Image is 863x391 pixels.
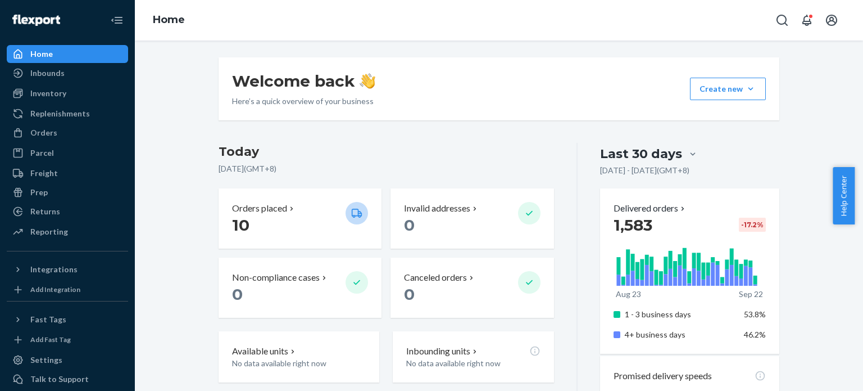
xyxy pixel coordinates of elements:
a: Home [7,45,128,63]
button: Help Center [833,167,855,224]
p: 4+ business days [625,329,735,340]
div: Fast Tags [30,314,66,325]
button: Available unitsNo data available right now [219,331,379,383]
button: Delivered orders [614,202,687,215]
div: Settings [30,354,62,366]
div: Reporting [30,226,68,237]
button: Orders placed 10 [219,188,381,249]
a: Returns [7,203,128,221]
p: [DATE] - [DATE] ( GMT+8 ) [600,165,689,176]
p: Orders placed [232,202,287,215]
a: Reporting [7,223,128,241]
button: Open Search Box [771,9,793,32]
a: Talk to Support [7,370,128,388]
button: Integrations [7,260,128,278]
a: Replenishments [7,105,128,123]
span: 0 [404,215,415,235]
p: Promised delivery speeds [614,370,712,383]
div: Replenishments [30,108,90,119]
ol: breadcrumbs [144,4,194,37]
span: 0 [232,285,243,304]
p: Sep 22 [739,289,763,300]
div: Add Fast Tag [30,335,71,344]
p: 1 - 3 business days [625,309,735,320]
button: Fast Tags [7,311,128,329]
h1: Welcome back [232,71,375,91]
p: Available units [232,345,288,358]
div: Home [30,48,53,60]
div: Last 30 days [600,145,682,163]
div: Prep [30,187,48,198]
button: Non-compliance cases 0 [219,258,381,318]
p: [DATE] ( GMT+8 ) [219,163,554,174]
div: Talk to Support [30,374,89,385]
img: hand-wave emoji [360,73,375,89]
span: 53.8% [744,309,766,319]
button: Open account menu [820,9,843,32]
span: 46.2% [744,330,766,339]
div: Add Integration [30,285,80,294]
p: Inbounding units [406,345,470,358]
a: Settings [7,351,128,369]
div: -17.2 % [739,218,766,232]
p: Aug 23 [616,289,641,300]
p: Canceled orders [404,271,467,284]
a: Inbounds [7,64,128,82]
a: Add Fast Tag [7,333,128,347]
div: Freight [30,168,58,179]
span: 10 [232,215,249,235]
p: No data available right now [232,358,366,369]
p: No data available right now [406,358,540,369]
span: 1,583 [614,215,652,235]
div: Inbounds [30,68,65,79]
a: Orders [7,124,128,142]
a: Add Integration [7,283,128,296]
h3: Today [219,143,554,161]
div: Integrations [30,264,78,275]
p: Non-compliance cases [232,271,320,284]
p: Invalid addresses [404,202,470,215]
div: Inventory [30,88,66,99]
div: Orders [30,127,57,138]
a: Home [153,14,185,26]
p: Here’s a quick overview of your business [232,96,375,107]
button: Invalid addresses 0 [390,188,553,249]
img: Flexport logo [12,15,60,26]
a: Parcel [7,144,128,162]
a: Prep [7,183,128,201]
button: Canceled orders 0 [390,258,553,318]
div: Parcel [30,147,54,159]
button: Open notifications [796,9,818,32]
button: Create new [690,78,766,100]
a: Inventory [7,84,128,102]
div: Returns [30,206,60,217]
button: Close Navigation [106,9,128,32]
a: Freight [7,164,128,182]
span: 0 [404,285,415,304]
button: Inbounding unitsNo data available right now [393,331,553,383]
